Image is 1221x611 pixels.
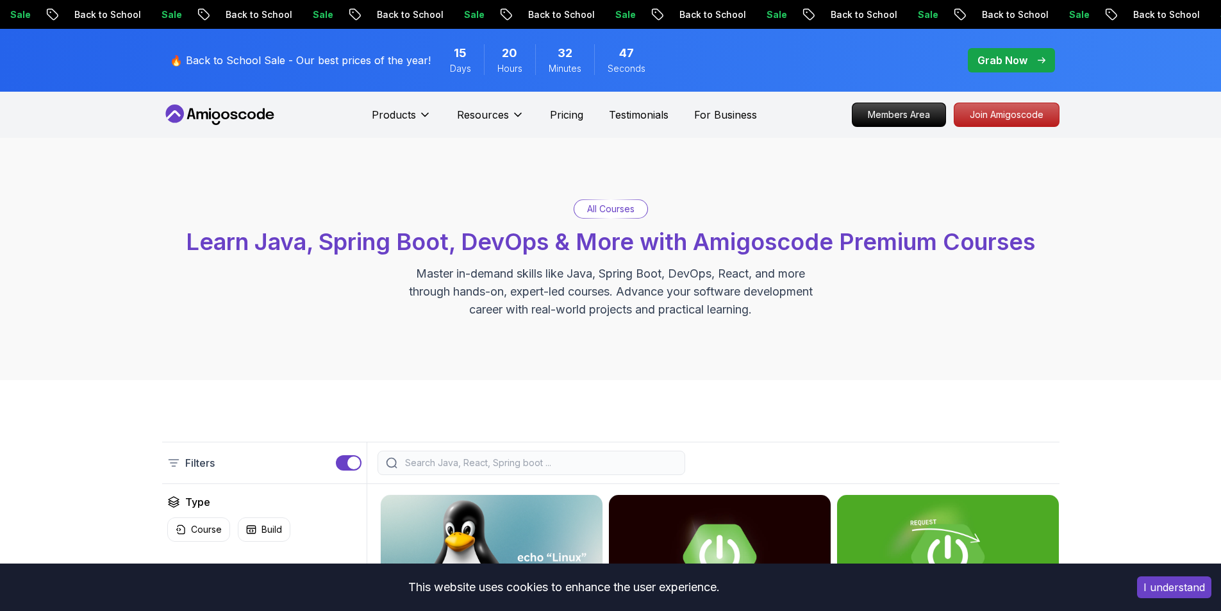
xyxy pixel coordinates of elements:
p: Back to School [965,8,1052,21]
p: All Courses [587,203,635,215]
span: Days [450,62,471,75]
p: Sale [447,8,488,21]
p: Back to School [813,8,901,21]
span: Hours [497,62,522,75]
span: 47 Seconds [619,44,634,62]
span: Learn Java, Spring Boot, DevOps & More with Amigoscode Premium Courses [186,228,1035,256]
p: Course [191,523,222,536]
a: Join Amigoscode [954,103,1059,127]
p: Sale [749,8,790,21]
a: Testimonials [609,107,669,122]
p: Resources [457,107,509,122]
span: Minutes [549,62,581,75]
p: Filters [185,455,215,471]
p: Build [262,523,282,536]
p: Sale [1052,8,1093,21]
span: 15 Days [454,44,467,62]
p: Back to School [360,8,447,21]
a: For Business [694,107,757,122]
p: Back to School [511,8,598,21]
p: Sale [295,8,336,21]
button: Accept cookies [1137,576,1211,598]
div: This website uses cookies to enhance the user experience. [10,573,1118,601]
p: Back to School [662,8,749,21]
button: Resources [457,107,524,133]
p: Back to School [57,8,144,21]
p: Sale [144,8,185,21]
p: Grab Now [977,53,1027,68]
p: Members Area [852,103,945,126]
button: Build [238,517,290,542]
p: 🔥 Back to School Sale - Our best prices of the year! [170,53,431,68]
button: Products [372,107,431,133]
button: Course [167,517,230,542]
p: Sale [901,8,942,21]
h2: Type [185,494,210,510]
a: Pricing [550,107,583,122]
span: 32 Minutes [558,44,572,62]
p: Back to School [208,8,295,21]
p: Sale [598,8,639,21]
p: Back to School [1116,8,1203,21]
a: Members Area [852,103,946,127]
p: Join Amigoscode [954,103,1059,126]
span: 20 Hours [502,44,517,62]
input: Search Java, React, Spring boot ... [403,456,677,469]
p: Products [372,107,416,122]
span: Seconds [608,62,645,75]
p: Master in-demand skills like Java, Spring Boot, DevOps, React, and more through hands-on, expert-... [395,265,826,319]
